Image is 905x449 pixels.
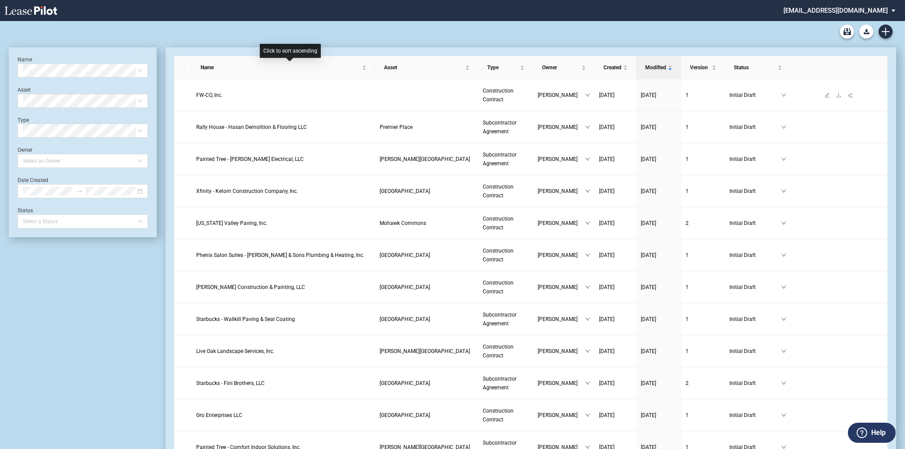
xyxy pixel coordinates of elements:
[725,56,791,79] th: Status
[380,251,474,260] a: [GEOGRAPHIC_DATA]
[781,93,786,98] span: down
[641,220,656,226] span: [DATE]
[599,155,632,164] a: [DATE]
[18,207,33,214] label: Status
[686,379,721,388] a: 2
[196,155,371,164] a: Painted Tree - [PERSON_NAME] Electrical, LLC
[686,412,689,418] span: 1
[196,252,364,258] span: Phenix Salon Suites - McDevitt & Sons Plumbing & Heating, Inc.
[585,285,590,290] span: down
[599,380,614,386] span: [DATE]
[686,315,721,324] a: 1
[380,187,474,196] a: [GEOGRAPHIC_DATA]
[18,117,29,123] label: Type
[380,348,470,354] span: Sprayberry Square
[483,312,517,327] span: Subcontractor Agreement
[380,123,474,132] a: Premier Place
[380,283,474,292] a: [GEOGRAPHIC_DATA]
[585,349,590,354] span: down
[599,123,632,132] a: [DATE]
[641,315,677,324] a: [DATE]
[599,284,614,290] span: [DATE]
[781,221,786,226] span: down
[196,283,371,292] a: [PERSON_NAME] Construction & Painting, LLC
[599,315,632,324] a: [DATE]
[641,251,677,260] a: [DATE]
[76,188,83,194] span: swap-right
[483,88,514,103] span: Construction Contract
[483,374,529,392] a: Subcontractor Agreement
[196,411,371,420] a: Gro Enterprises LLC
[585,93,590,98] span: down
[599,283,632,292] a: [DATE]
[686,124,689,130] span: 1
[538,251,585,260] span: [PERSON_NAME]
[636,56,681,79] th: Modified
[781,413,786,418] span: down
[380,380,430,386] span: Mid-Valley Mall
[196,91,371,100] a: FW-CO, Inc.
[686,92,689,98] span: 1
[380,220,426,226] span: Mohawk Commons
[76,188,83,194] span: to
[380,284,430,290] span: Penn Station
[538,219,585,228] span: [PERSON_NAME]
[375,56,478,79] th: Asset
[603,63,621,72] span: Created
[641,188,656,194] span: [DATE]
[483,342,529,360] a: Construction Contract
[201,63,360,72] span: Name
[781,349,786,354] span: down
[686,251,721,260] a: 1
[729,283,781,292] span: Initial Draft
[599,156,614,162] span: [DATE]
[641,155,677,164] a: [DATE]
[483,214,529,232] a: Construction Contract
[196,124,307,130] span: Rally House - Hasan Demolition & Flooring LLC
[734,63,776,72] span: Status
[585,157,590,162] span: down
[641,252,656,258] span: [DATE]
[686,187,721,196] a: 1
[686,316,689,322] span: 1
[585,413,590,418] span: down
[781,189,786,194] span: down
[781,285,786,290] span: down
[686,252,689,258] span: 1
[729,219,781,228] span: Initial Draft
[196,187,371,196] a: Xfinity - Ketom Construction Company, Inc.
[641,380,656,386] span: [DATE]
[599,188,614,194] span: [DATE]
[538,315,585,324] span: [PERSON_NAME]
[686,347,721,356] a: 1
[641,348,656,354] span: [DATE]
[196,347,371,356] a: Live Oak Landscape Services, Inc.
[380,219,474,228] a: Mohawk Commons
[599,187,632,196] a: [DATE]
[538,187,585,196] span: [PERSON_NAME]
[483,280,514,295] span: Construction Contract
[585,189,590,194] span: down
[781,157,786,162] span: down
[483,278,529,296] a: Construction Contract
[384,63,463,72] span: Asset
[729,187,781,196] span: Initial Draft
[836,93,841,98] span: download
[196,156,304,162] span: Painted Tree - Gibson Electrical, LLC
[686,283,721,292] a: 1
[686,380,689,386] span: 2
[781,253,786,258] span: down
[538,283,585,292] span: [PERSON_NAME]
[641,156,656,162] span: [DATE]
[729,411,781,420] span: Initial Draft
[871,427,886,438] label: Help
[483,246,529,264] a: Construction Contract
[686,348,689,354] span: 1
[538,379,585,388] span: [PERSON_NAME]
[538,411,585,420] span: [PERSON_NAME]
[781,381,786,386] span: down
[848,93,854,99] span: share-alt
[686,220,689,226] span: 2
[641,124,656,130] span: [DATE]
[196,284,305,290] span: Kron Construction & Painting, LLC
